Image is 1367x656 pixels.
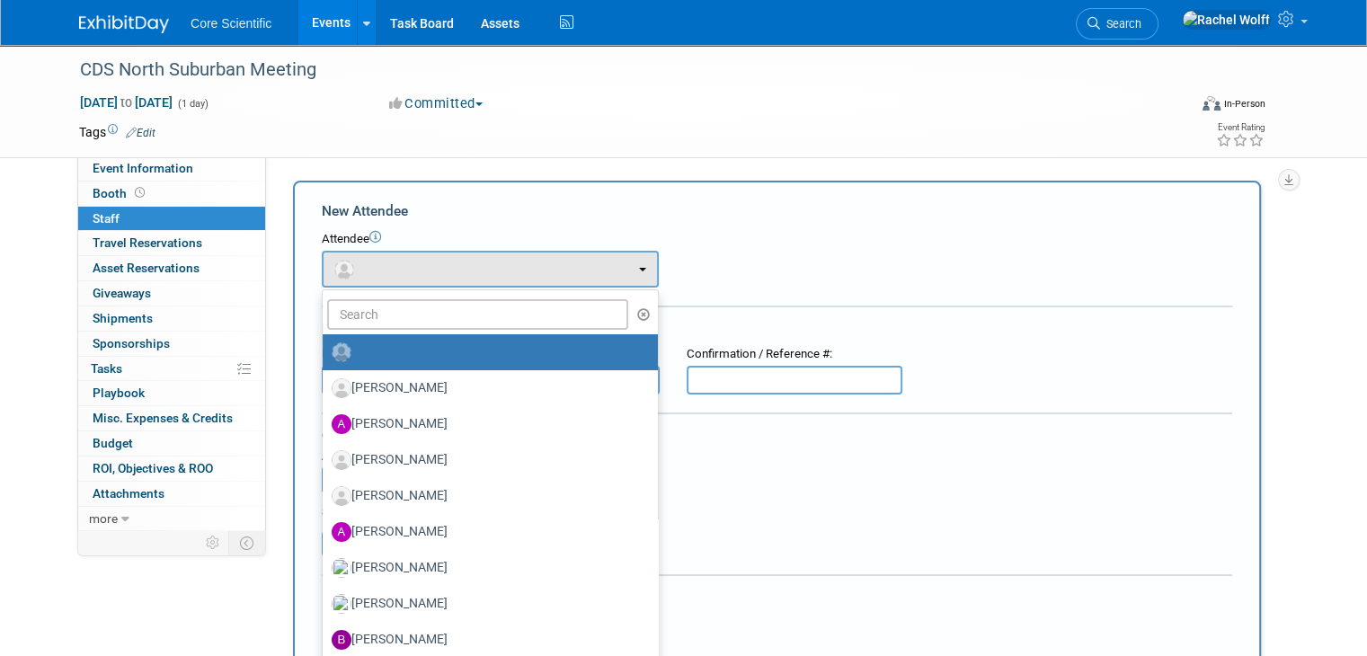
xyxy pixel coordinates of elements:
[78,231,265,255] a: Travel Reservations
[79,15,169,33] img: ExhibitDay
[332,630,351,650] img: B.jpg
[126,127,155,139] a: Edit
[93,336,170,350] span: Sponsorships
[198,531,229,554] td: Personalize Event Tab Strip
[78,306,265,331] a: Shipments
[93,311,153,325] span: Shipments
[78,207,265,231] a: Staff
[332,590,640,618] label: [PERSON_NAME]
[78,457,265,481] a: ROI, Objectives & ROO
[93,211,120,226] span: Staff
[89,511,118,526] span: more
[322,201,1232,221] div: New Attendee
[1182,10,1271,30] img: Rachel Wolff
[78,256,265,280] a: Asset Reservations
[327,299,628,330] input: Search
[1203,96,1221,111] img: Format-Inperson.png
[332,410,640,439] label: [PERSON_NAME]
[78,431,265,456] a: Budget
[74,54,1165,86] div: CDS North Suburban Meeting
[332,378,351,398] img: Associate-Profile-5.png
[78,406,265,430] a: Misc. Expenses & Credits
[93,186,148,200] span: Booth
[332,374,640,403] label: [PERSON_NAME]
[78,332,265,356] a: Sponsorships
[229,531,266,554] td: Toggle Event Tabs
[332,625,640,654] label: [PERSON_NAME]
[383,94,490,113] button: Committed
[332,414,351,434] img: A.jpg
[93,235,202,250] span: Travel Reservations
[93,461,213,475] span: ROI, Objectives & ROO
[78,381,265,405] a: Playbook
[79,123,155,141] td: Tags
[10,7,884,25] body: Rich Text Area. Press ALT-0 for help.
[332,522,351,542] img: A.jpg
[1216,123,1265,132] div: Event Rating
[93,286,151,300] span: Giveaways
[93,436,133,450] span: Budget
[78,156,265,181] a: Event Information
[93,486,164,501] span: Attachments
[1100,17,1141,31] span: Search
[332,342,351,362] img: Unassigned-User-Icon.png
[332,446,640,474] label: [PERSON_NAME]
[93,386,145,400] span: Playbook
[78,507,265,531] a: more
[91,361,122,376] span: Tasks
[93,261,200,275] span: Asset Reservations
[191,16,271,31] span: Core Scientific
[78,357,265,381] a: Tasks
[78,182,265,206] a: Booth
[322,428,1232,445] div: Cost:
[332,486,351,506] img: Associate-Profile-5.png
[1090,93,1265,120] div: Event Format
[322,588,1232,606] div: Misc. Attachments & Notes
[322,319,1232,337] div: Registration / Ticket Info (optional)
[332,518,640,546] label: [PERSON_NAME]
[118,95,135,110] span: to
[78,482,265,506] a: Attachments
[93,411,233,425] span: Misc. Expenses & Credits
[332,482,640,510] label: [PERSON_NAME]
[79,94,173,111] span: [DATE] [DATE]
[131,186,148,199] span: Booth not reserved yet
[1076,8,1158,40] a: Search
[176,98,209,110] span: (1 day)
[687,346,902,363] div: Confirmation / Reference #:
[78,281,265,306] a: Giveaways
[93,161,193,175] span: Event Information
[1223,97,1265,111] div: In-Person
[322,231,1232,248] div: Attendee
[332,554,640,582] label: [PERSON_NAME]
[332,450,351,470] img: Associate-Profile-5.png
